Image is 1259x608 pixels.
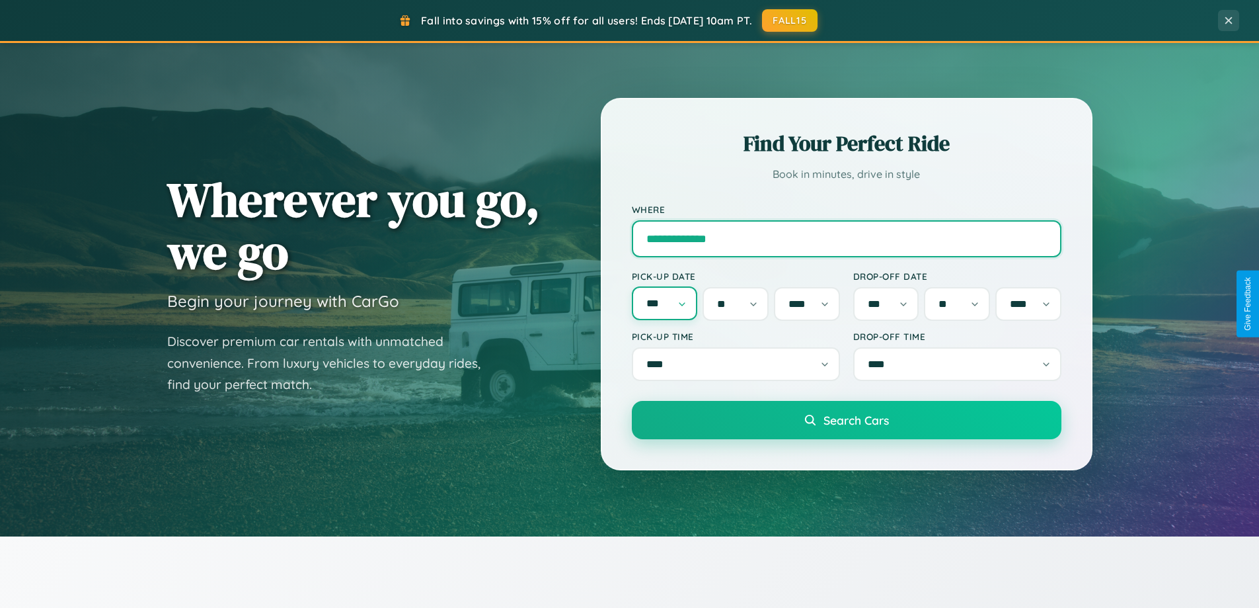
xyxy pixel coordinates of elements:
[762,9,818,32] button: FALL15
[632,271,840,282] label: Pick-up Date
[167,173,540,278] h1: Wherever you go, we go
[421,14,752,27] span: Fall into savings with 15% off for all users! Ends [DATE] 10am PT.
[632,401,1061,439] button: Search Cars
[632,129,1061,158] h2: Find Your Perfect Ride
[167,331,498,396] p: Discover premium car rentals with unmatched convenience. From luxury vehicles to everyday rides, ...
[823,413,889,427] span: Search Cars
[632,331,840,342] label: Pick-up Time
[167,291,399,311] h3: Begin your journey with CarGo
[632,165,1061,184] p: Book in minutes, drive in style
[1243,277,1252,331] div: Give Feedback
[632,204,1061,215] label: Where
[853,271,1061,282] label: Drop-off Date
[853,331,1061,342] label: Drop-off Time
